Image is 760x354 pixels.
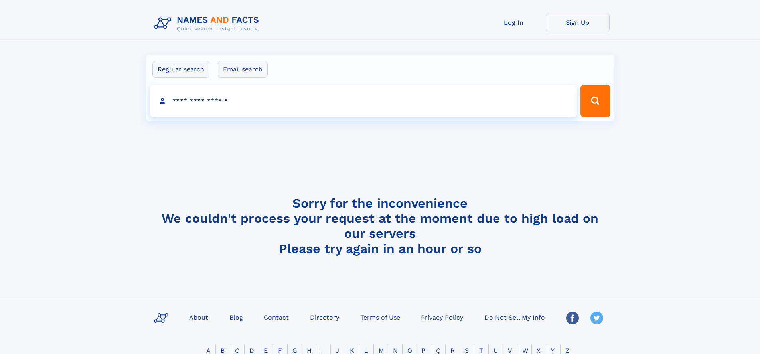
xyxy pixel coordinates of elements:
input: search input [150,85,577,117]
img: Facebook [566,312,579,324]
a: Log In [482,13,546,32]
a: Sign Up [546,13,610,32]
a: Do Not Sell My Info [481,311,548,323]
img: Logo Names and Facts [151,13,266,34]
a: Terms of Use [357,311,403,323]
a: Blog [226,311,246,323]
label: Regular search [152,61,209,78]
label: Email search [218,61,268,78]
a: About [186,311,211,323]
h4: Sorry for the inconvenience We couldn't process your request at the moment due to high load on ou... [151,196,610,256]
a: Privacy Policy [418,311,466,323]
a: Directory [307,311,342,323]
button: Search Button [580,85,610,117]
img: Twitter [590,312,603,324]
a: Contact [261,311,292,323]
